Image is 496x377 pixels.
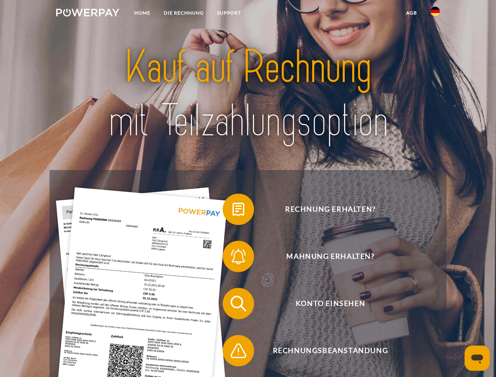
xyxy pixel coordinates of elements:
img: title-powerpay_de.svg [75,38,421,150]
button: Mahnung erhalten? [223,241,427,272]
img: de [430,7,440,16]
a: SUPPORT [210,6,248,20]
button: Konto einsehen [223,288,427,319]
button: Rechnungsbeanstandung [223,335,427,366]
span: Rechnung erhalten? [234,194,426,225]
a: agb [399,6,424,20]
a: Home [128,6,157,20]
button: Rechnung erhalten? [223,194,427,225]
img: logo-powerpay-white.svg [56,9,119,16]
iframe: Schaltfläche zum Öffnen des Messaging-Fensters [465,346,490,371]
span: Mahnung erhalten? [234,241,426,272]
img: qb_bell.svg [229,247,248,266]
img: qb_bill.svg [229,199,248,219]
a: DIE RECHNUNG [157,6,210,20]
span: Rechnungsbeanstandung [234,335,426,366]
img: qb_warning.svg [229,341,248,361]
img: qb_search.svg [229,294,248,313]
span: Konto einsehen [234,288,426,319]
